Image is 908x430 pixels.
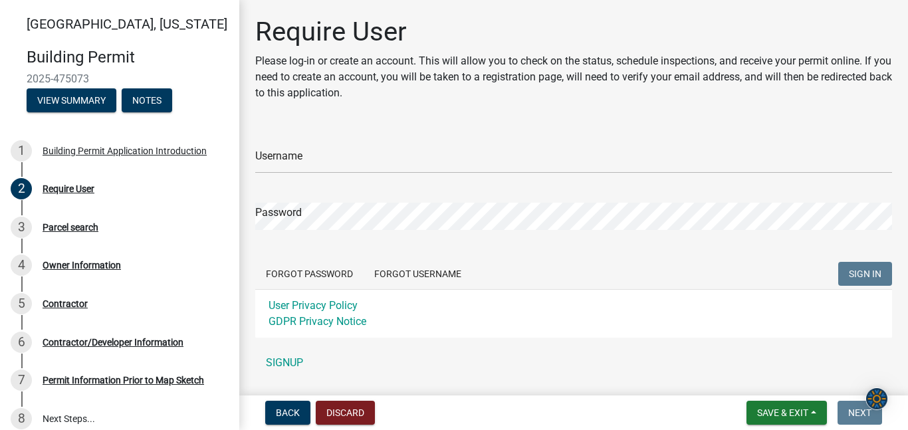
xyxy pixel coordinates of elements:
[122,96,172,106] wm-modal-confirm: Notes
[11,255,32,276] div: 4
[255,262,364,286] button: Forgot Password
[848,407,871,418] span: Next
[27,16,227,32] span: [GEOGRAPHIC_DATA], [US_STATE]
[11,408,32,429] div: 8
[11,140,32,161] div: 1
[269,299,358,312] a: User Privacy Policy
[11,332,32,353] div: 6
[838,401,882,425] button: Next
[43,184,94,193] div: Require User
[43,146,207,156] div: Building Permit Application Introduction
[11,370,32,391] div: 7
[255,350,892,376] a: SIGNUP
[43,338,183,347] div: Contractor/Developer Information
[27,48,229,67] h4: Building Permit
[43,261,121,270] div: Owner Information
[269,315,366,328] a: GDPR Privacy Notice
[265,401,310,425] button: Back
[27,96,116,106] wm-modal-confirm: Summary
[11,217,32,238] div: 3
[43,299,88,308] div: Contractor
[11,293,32,314] div: 5
[27,88,116,112] button: View Summary
[27,72,213,85] span: 2025-475073
[364,262,472,286] button: Forgot Username
[255,53,892,101] p: Please log-in or create an account. This will allow you to check on the status, schedule inspecti...
[11,178,32,199] div: 2
[276,407,300,418] span: Back
[316,401,375,425] button: Discard
[746,401,827,425] button: Save & Exit
[255,16,892,48] h1: Require User
[43,376,204,385] div: Permit Information Prior to Map Sketch
[757,407,808,418] span: Save & Exit
[122,88,172,112] button: Notes
[849,269,881,279] span: SIGN IN
[838,262,892,286] button: SIGN IN
[43,223,98,232] div: Parcel search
